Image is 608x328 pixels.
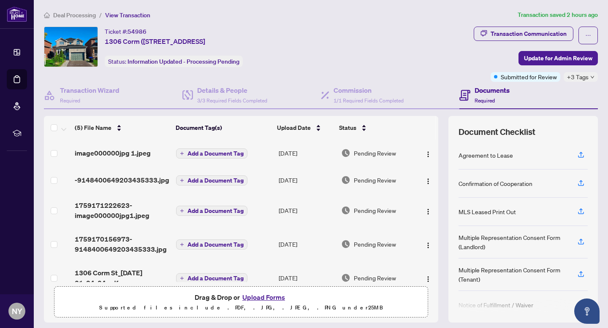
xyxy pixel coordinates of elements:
[105,11,150,19] span: View Transaction
[518,10,598,20] article: Transaction saved 2 hours ago
[187,151,244,156] span: Add a Document Tag
[518,51,598,65] button: Update for Admin Review
[44,27,98,67] img: IMG-N12403771_1.jpg
[75,148,151,158] span: image000000jpg 1.jpeg
[180,209,184,213] span: plus
[475,85,510,95] h4: Documents
[459,126,535,138] span: Document Checklist
[128,58,239,65] span: Information Updated - Processing Pending
[274,116,336,140] th: Upload Date
[75,200,169,220] span: 1759171222623-image000000jpg1.jpeg
[187,242,244,247] span: Add a Document Tag
[176,273,247,283] button: Add a Document Tag
[176,175,247,186] button: Add a Document Tag
[425,151,432,158] img: Logo
[7,6,27,22] img: logo
[176,206,247,216] button: Add a Document Tag
[354,175,396,185] span: Pending Review
[180,151,184,156] span: plus
[75,123,111,132] span: (5) File Name
[354,273,396,282] span: Pending Review
[180,178,184,183] span: plus
[195,292,288,303] span: Drag & Drop or
[354,148,396,158] span: Pending Review
[176,239,247,250] button: Add a Document Tag
[105,56,243,67] div: Status:
[425,242,432,249] img: Logo
[44,12,50,18] span: home
[99,10,102,20] li: /
[590,75,594,79] span: down
[275,167,338,194] td: [DATE]
[60,303,423,313] p: Supported files include .PDF, .JPG, .JPEG, .PNG under 25 MB
[176,205,247,216] button: Add a Document Tag
[336,116,413,140] th: Status
[60,97,80,104] span: Required
[585,32,591,38] span: ellipsis
[341,148,350,158] img: Document Status
[75,268,169,288] span: 1306 Corm St_[DATE] 01_24_04.pdf
[425,178,432,185] img: Logo
[459,179,532,188] div: Confirmation of Cooperation
[341,175,350,185] img: Document Status
[341,239,350,249] img: Document Status
[176,175,247,186] button: Add a Document Tag
[425,276,432,282] img: Logo
[474,27,573,41] button: Transaction Communication
[197,85,267,95] h4: Details & People
[421,173,435,187] button: Logo
[277,123,311,132] span: Upload Date
[275,227,338,261] td: [DATE]
[567,72,589,82] span: +3 Tags
[53,11,96,19] span: Deal Processing
[75,234,169,254] span: 1759170156973-9148400649203435333.jpg
[71,116,172,140] th: (5) File Name
[421,271,435,285] button: Logo
[172,116,274,140] th: Document Tag(s)
[421,204,435,217] button: Logo
[275,140,338,167] td: [DATE]
[459,207,516,216] div: MLS Leased Print Out
[54,287,428,318] span: Drag & Drop orUpload FormsSupported files include .PDF, .JPG, .JPEG, .PNG under25MB
[176,239,247,250] button: Add a Document Tag
[459,265,567,284] div: Multiple Representation Consent Form (Tenant)
[187,177,244,183] span: Add a Document Tag
[176,148,247,159] button: Add a Document Tag
[421,237,435,251] button: Logo
[60,85,119,95] h4: Transaction Wizard
[341,273,350,282] img: Document Status
[75,175,169,185] span: -9148400649203435333.jpg
[275,194,338,227] td: [DATE]
[339,123,356,132] span: Status
[12,305,22,317] span: NY
[187,208,244,214] span: Add a Document Tag
[180,276,184,280] span: plus
[491,27,567,40] div: Transaction Communication
[180,242,184,247] span: plus
[105,27,147,36] div: Ticket #:
[459,233,567,251] div: Multiple Representation Consent Form (Landlord)
[425,208,432,215] img: Logo
[240,292,288,303] button: Upload Forms
[334,85,404,95] h4: Commission
[341,206,350,215] img: Document Status
[354,239,396,249] span: Pending Review
[105,36,205,46] span: 1306 Corm ([STREET_ADDRESS]
[187,275,244,281] span: Add a Document Tag
[275,261,338,295] td: [DATE]
[421,146,435,160] button: Logo
[501,72,557,81] span: Submitted for Review
[128,28,147,35] span: 54986
[176,148,247,159] button: Add a Document Tag
[459,151,513,160] div: Agreement to Lease
[197,97,267,104] span: 3/3 Required Fields Completed
[334,97,404,104] span: 1/1 Required Fields Completed
[354,206,396,215] span: Pending Review
[524,51,592,65] span: Update for Admin Review
[574,298,600,324] button: Open asap
[475,97,495,104] span: Required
